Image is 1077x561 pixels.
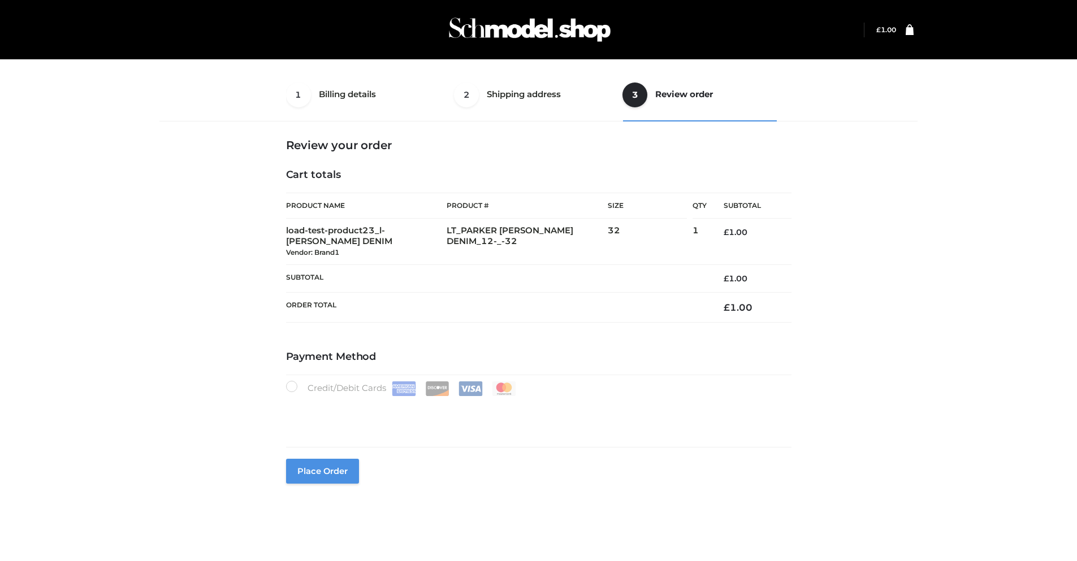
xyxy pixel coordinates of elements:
[724,302,752,313] bdi: 1.00
[425,381,449,396] img: Discover
[724,302,730,313] span: £
[286,351,791,363] h4: Payment Method
[447,193,608,219] th: Product #
[286,264,707,292] th: Subtotal
[876,25,881,34] span: £
[392,381,416,396] img: Amex
[724,227,747,237] bdi: 1.00
[724,227,729,237] span: £
[876,25,896,34] bdi: 1.00
[286,248,339,256] small: Vendor: Brand1
[876,25,896,34] a: £1.00
[724,273,729,284] span: £
[286,292,707,322] th: Order Total
[286,381,517,396] label: Credit/Debit Cards
[447,219,608,264] td: LT_PARKER [PERSON_NAME] DENIM_12-_-32
[608,193,687,219] th: Size
[608,219,693,264] td: 32
[724,273,747,284] bdi: 1.00
[693,219,707,264] td: 1
[707,193,791,219] th: Subtotal
[286,219,447,264] td: load-test-product23_l-[PERSON_NAME] DENIM
[286,138,791,152] h3: Review your order
[445,7,615,52] img: Schmodel Admin 964
[284,394,789,435] iframe: Secure payment input frame
[459,381,483,396] img: Visa
[492,381,516,396] img: Mastercard
[286,193,447,219] th: Product Name
[693,193,707,219] th: Qty
[286,459,359,484] button: Place order
[286,169,791,181] h4: Cart totals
